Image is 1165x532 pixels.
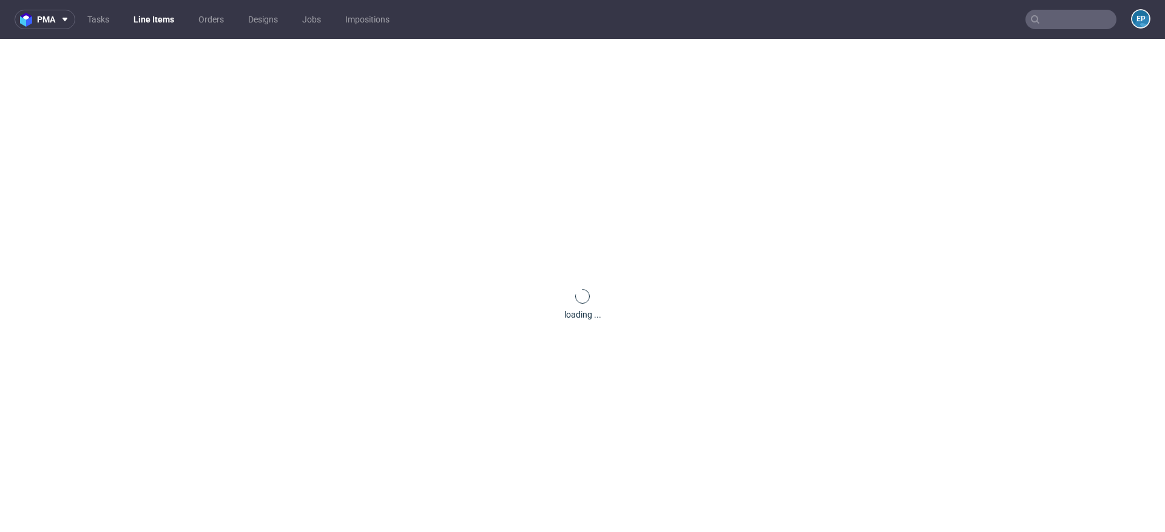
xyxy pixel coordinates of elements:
a: Tasks [80,10,116,29]
a: Orders [191,10,231,29]
div: loading ... [564,309,601,321]
button: pma [15,10,75,29]
span: pma [37,15,55,24]
a: Designs [241,10,285,29]
figcaption: EP [1132,10,1149,27]
a: Line Items [126,10,181,29]
a: Impositions [338,10,397,29]
img: logo [20,13,37,27]
a: Jobs [295,10,328,29]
